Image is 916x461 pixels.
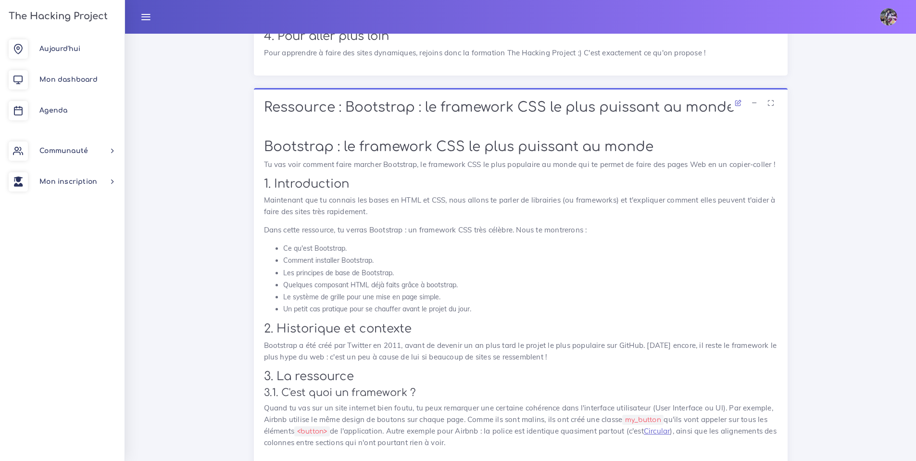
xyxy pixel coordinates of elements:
p: Tu vas voir comment faire marcher Bootstrap, le framework CSS le plus populaire au monde qui te p... [264,159,778,170]
h3: The Hacking Project [6,11,108,22]
li: Comment installer Bootstrap. [283,255,778,267]
p: Bootstrap a été créé par Twitter en 2011, avant de devenir un an plus tard le projet le plus popu... [264,340,778,363]
p: Quand tu vas sur un site internet bien foutu, tu peux remarquer une certaine cohérence dans l'int... [264,402,778,448]
h3: 3.1. C'est quoi un framework ? [264,387,778,399]
li: Quelques composant HTML déjà faits grâce à bootstrap. [283,279,778,291]
h2: 3. La ressource [264,370,778,384]
h2: 2. Historique et contexte [264,322,778,336]
img: eg54bupqcshyolnhdacp.jpg [880,8,897,26]
span: Mon dashboard [39,76,98,83]
p: Pour apprendre à faire des sites dynamiques, rejoins donc la formation The Hacking Project ;) C'e... [264,47,778,59]
span: Aujourd'hui [39,45,80,52]
li: Le système de grille pour une mise en page simple. [283,291,778,303]
p: Dans cette ressource, tu verras Bootstrap : un framework CSS très célèbre. Nous te montrerons : [264,224,778,236]
p: Maintenant que tu connais les bases en HTML et CSS, nous allons te parler de librairies (ou frame... [264,194,778,218]
h2: 1. Introduction [264,177,778,191]
h1: Ressource : Bootstrap : le framework CSS le plus puissant au monde [264,100,778,116]
code: <button> [294,426,330,436]
h1: Bootstrap : le framework CSS le plus puissant au monde [264,139,778,155]
li: Les principes de base de Bootstrap. [283,267,778,279]
h2: 4. Pour aller plus loin [264,29,778,43]
li: Un petit cas pratique pour se chauffer avant le projet du jour. [283,303,778,315]
span: Mon inscription [39,178,97,185]
a: Circular [644,426,670,435]
span: Agenda [39,107,67,114]
code: my_button [622,415,664,425]
span: Communauté [39,147,88,154]
li: Ce qu'est Bootstrap. [283,243,778,255]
